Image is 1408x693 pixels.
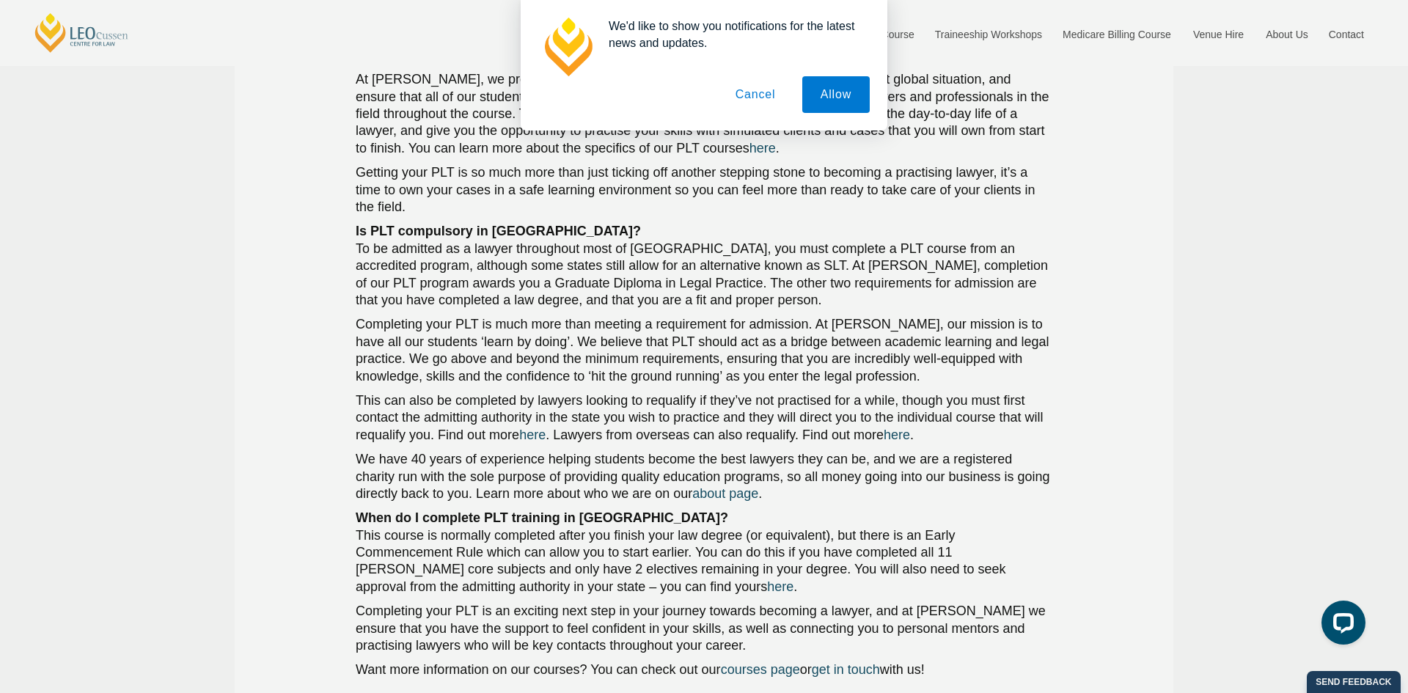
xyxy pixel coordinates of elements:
button: Allow [802,76,870,113]
img: notification icon [538,18,597,76]
div: We'd like to show you notifications for the latest news and updates. [597,18,870,51]
button: Cancel [717,76,794,113]
iframe: LiveChat chat widget [1310,595,1371,656]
